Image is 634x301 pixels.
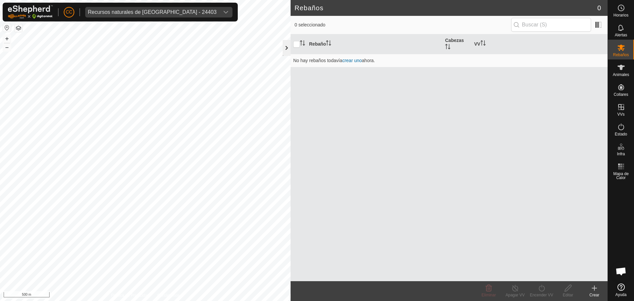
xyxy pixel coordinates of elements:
[480,41,486,47] p-sorticon: Activar para ordenar
[502,292,528,298] div: Apagar VV
[555,292,581,298] div: Editar
[219,7,232,18] div: dropdown trigger
[66,9,72,16] span: CC
[295,4,597,12] h2: Rebaños
[614,93,628,96] span: Collares
[15,24,22,32] button: Capas del Mapa
[511,18,591,32] input: Buscar (S)
[597,3,601,13] span: 0
[300,41,305,47] p-sorticon: Activar para ordenar
[326,41,331,47] p-sorticon: Activar para ordenar
[472,34,608,54] th: VV
[615,132,627,136] span: Estado
[611,261,631,281] a: Open chat
[3,43,11,51] button: –
[342,58,362,63] a: crear uno
[528,292,555,298] div: Encender VV
[617,112,624,116] span: VVs
[615,33,627,37] span: Alertas
[613,53,629,57] span: Rebaños
[291,54,608,67] td: No hay rebaños todavía ahora.
[111,292,149,298] a: Política de Privacidad
[616,293,627,297] span: Ayuda
[3,24,11,32] button: Restablecer Mapa
[85,7,219,18] span: Recursos naturales de Castilla y Leon - 24403
[295,21,511,28] span: 0 seleccionado
[613,73,629,77] span: Animales
[608,281,634,299] a: Ayuda
[157,292,179,298] a: Contáctenos
[88,10,217,15] div: Recursos naturales de [GEOGRAPHIC_DATA] - 24403
[581,292,608,298] div: Crear
[610,172,632,180] span: Mapa de Calor
[306,34,442,54] th: Rebaño
[614,13,628,17] span: Horarios
[481,293,496,297] span: Eliminar
[445,45,450,50] p-sorticon: Activar para ordenar
[8,5,53,19] img: Logo Gallagher
[442,34,472,54] th: Cabezas
[3,35,11,43] button: +
[617,152,625,156] span: Infra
